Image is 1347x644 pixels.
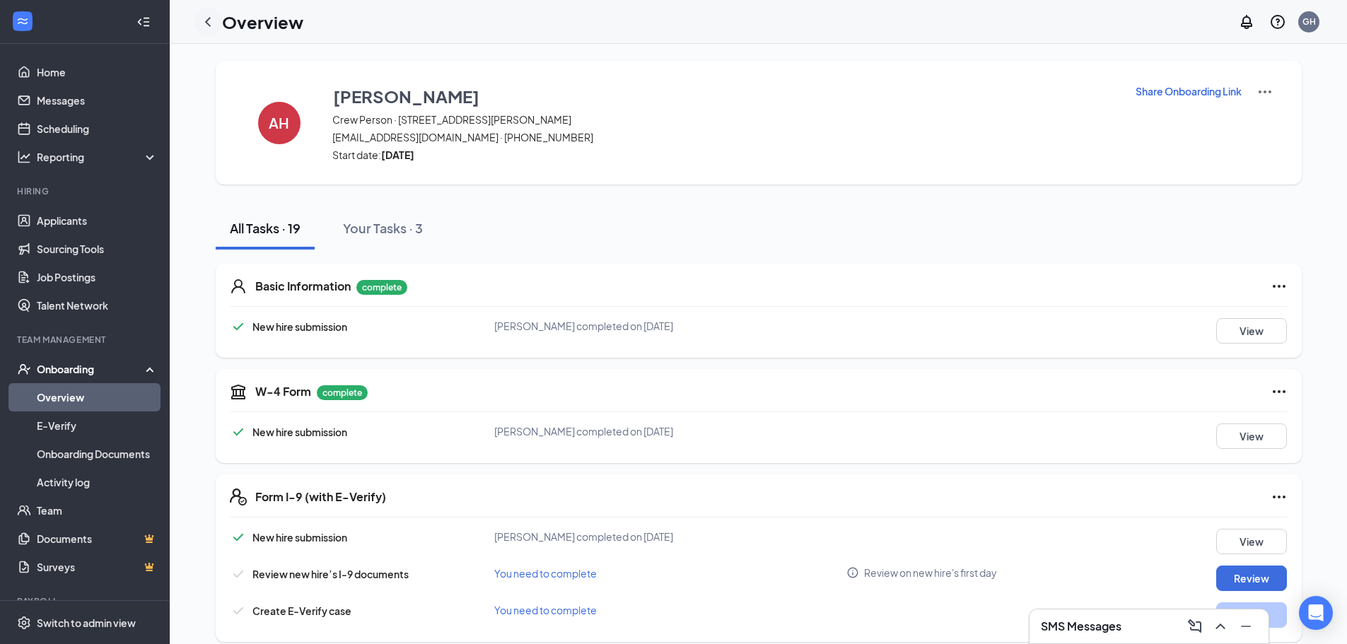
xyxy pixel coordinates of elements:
[136,15,151,29] svg: Collapse
[17,150,31,164] svg: Analysis
[381,148,414,161] strong: [DATE]
[1212,618,1229,635] svg: ChevronUp
[230,423,247,440] svg: Checkmark
[37,411,158,440] a: E-Verify
[252,320,347,333] span: New hire submission
[230,529,247,546] svg: Checkmark
[16,14,30,28] svg: WorkstreamLogo
[37,115,158,143] a: Scheduling
[230,219,301,237] div: All Tasks · 19
[1216,602,1287,628] button: Start
[1186,618,1203,635] svg: ComposeMessage
[37,616,136,630] div: Switch to admin view
[332,130,1117,144] span: [EMAIL_ADDRESS][DOMAIN_NAME] · [PHONE_NUMBER]
[494,320,673,332] span: [PERSON_NAME] completed on [DATE]
[1135,83,1242,99] button: Share Onboarding Link
[17,362,31,376] svg: UserCheck
[255,384,311,399] h5: W-4 Form
[1256,83,1273,100] img: More Actions
[846,566,859,579] svg: Info
[343,219,423,237] div: Your Tasks · 3
[494,567,597,580] span: You need to complete
[252,426,347,438] span: New hire submission
[37,291,158,320] a: Talent Network
[332,148,1117,162] span: Start date:
[1299,596,1333,630] div: Open Intercom Messenger
[356,280,407,295] p: complete
[332,83,1117,109] button: [PERSON_NAME]
[1184,615,1206,638] button: ComposeMessage
[230,566,247,582] svg: Checkmark
[17,616,31,630] svg: Settings
[37,86,158,115] a: Messages
[230,383,247,400] svg: TaxGovernmentIcon
[244,83,315,162] button: AH
[1271,488,1288,505] svg: Ellipses
[494,425,673,438] span: [PERSON_NAME] completed on [DATE]
[494,604,597,616] span: You need to complete
[1209,615,1232,638] button: ChevronUp
[317,385,368,400] p: complete
[1302,16,1316,28] div: GH
[37,150,158,164] div: Reporting
[37,362,146,376] div: Onboarding
[230,318,247,335] svg: Checkmark
[37,525,158,553] a: DocumentsCrown
[37,553,158,581] a: SurveysCrown
[37,263,158,291] a: Job Postings
[332,112,1117,127] span: Crew Person · [STREET_ADDRESS][PERSON_NAME]
[255,489,386,505] h5: Form I-9 (with E-Verify)
[1216,318,1287,344] button: View
[1271,278,1288,295] svg: Ellipses
[333,84,479,108] h3: [PERSON_NAME]
[252,568,409,580] span: Review new hire’s I-9 documents
[1271,383,1288,400] svg: Ellipses
[37,440,158,468] a: Onboarding Documents
[17,595,155,607] div: Payroll
[37,383,158,411] a: Overview
[1238,13,1255,30] svg: Notifications
[252,604,351,617] span: Create E-Verify case
[1269,13,1286,30] svg: QuestionInfo
[37,468,158,496] a: Activity log
[230,602,247,619] svg: Checkmark
[269,118,289,128] h4: AH
[1237,618,1254,635] svg: Minimize
[1216,423,1287,449] button: View
[17,185,155,197] div: Hiring
[230,278,247,295] svg: User
[1136,84,1242,98] p: Share Onboarding Link
[494,530,673,543] span: [PERSON_NAME] completed on [DATE]
[37,496,158,525] a: Team
[17,334,155,346] div: Team Management
[1216,529,1287,554] button: View
[252,531,347,544] span: New hire submission
[864,566,997,580] span: Review on new hire's first day
[255,279,351,294] h5: Basic Information
[1216,566,1287,591] button: Review
[1041,619,1121,634] h3: SMS Messages
[222,10,303,34] h1: Overview
[199,13,216,30] svg: ChevronLeft
[37,58,158,86] a: Home
[230,488,247,505] svg: FormI9EVerifyIcon
[37,206,158,235] a: Applicants
[37,235,158,263] a: Sourcing Tools
[1235,615,1257,638] button: Minimize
